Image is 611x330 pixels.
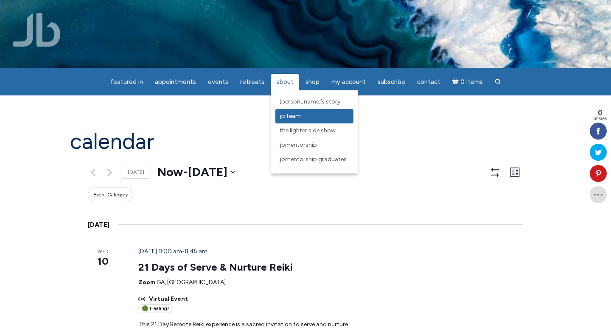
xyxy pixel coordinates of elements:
[275,95,353,109] a: [PERSON_NAME]’s Story
[104,167,115,177] a: Next Events
[138,248,207,255] time: -
[452,78,460,86] i: Cart
[305,78,320,86] span: Shop
[275,138,353,152] a: JBMentorship
[13,13,61,47] img: Jamie Butler. The Everyday Medium
[417,78,440,86] span: Contact
[412,74,446,90] a: Contact
[331,78,366,86] span: My Account
[121,166,151,179] a: [DATE]
[88,254,118,268] span: 10
[157,164,235,181] button: Now - [DATE]
[326,74,371,90] a: My Account
[280,156,347,163] span: JBMentorship Graduates
[88,249,118,256] span: Wed
[447,73,488,90] a: Cart0 items
[240,78,264,86] span: Retreats
[203,74,233,90] a: Events
[138,248,182,255] span: [DATE] 8:00 am
[460,79,483,85] span: 0 items
[110,78,143,86] span: featured in
[280,98,340,105] span: [PERSON_NAME]’s Story
[138,279,155,286] span: Zoom
[593,117,607,121] span: Shares
[185,248,207,255] span: 8:45 am
[105,74,148,90] a: featured in
[373,74,410,90] a: Subscribe
[93,191,128,199] span: Event Category
[188,164,227,181] span: [DATE]
[157,279,226,286] span: GA, [GEOGRAPHIC_DATA]
[150,74,201,90] a: Appointments
[276,78,294,86] span: About
[208,78,228,86] span: Events
[70,129,541,154] h1: Calendar
[280,112,301,120] span: JB Team
[235,74,269,90] a: Retreats
[271,74,299,90] a: About
[157,164,183,181] span: Now
[183,164,188,181] span: -
[88,219,109,230] time: [DATE]
[138,304,173,313] div: Healings
[88,167,98,177] a: Previous Events
[88,187,133,202] button: Event Category
[378,78,405,86] span: Subscribe
[155,78,196,86] span: Appointments
[280,141,317,148] span: JBMentorship
[275,109,353,123] a: JB Team
[275,123,353,138] a: The Lighter Side Show
[138,261,293,274] a: 21 Days of Serve & Nurture Reiki
[149,294,188,304] span: Virtual Event
[275,152,353,167] a: JBMentorship Graduates
[300,74,325,90] a: Shop
[593,109,607,117] span: 0
[280,127,336,134] span: The Lighter Side Show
